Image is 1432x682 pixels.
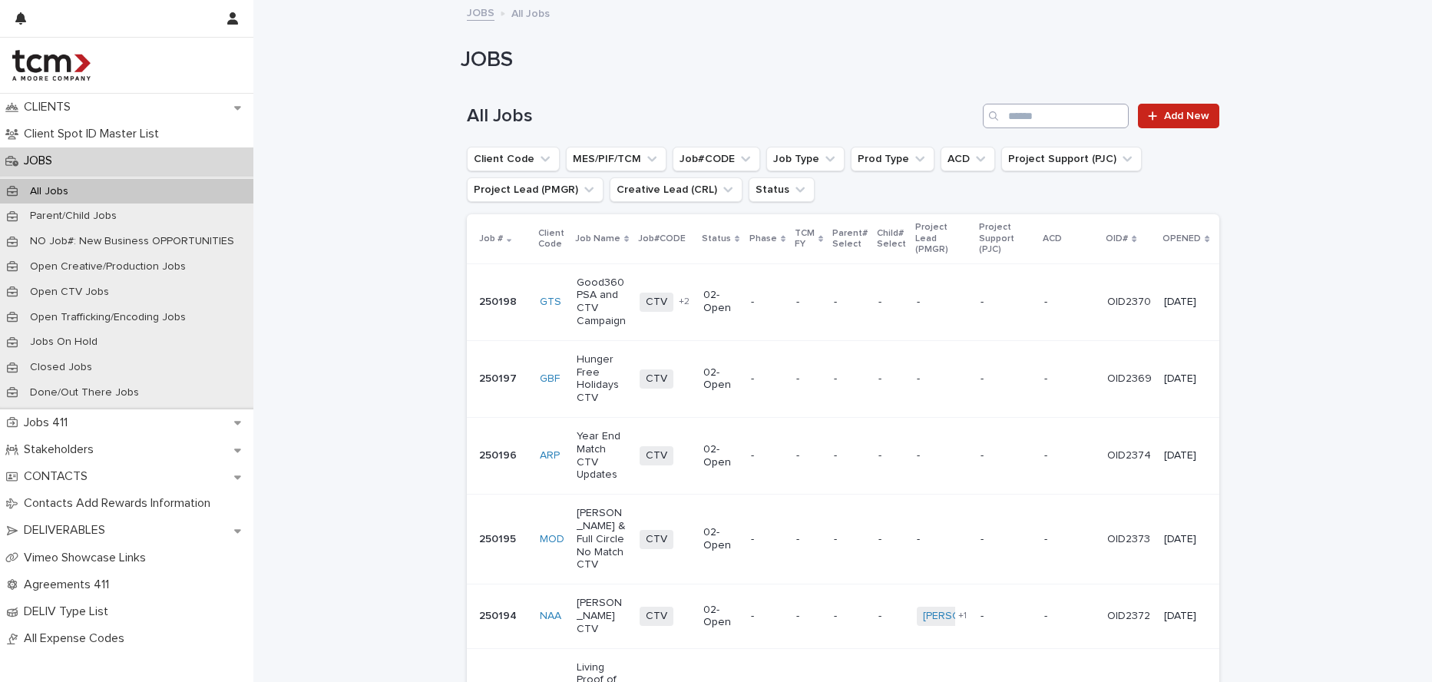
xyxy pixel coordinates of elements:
[18,578,121,592] p: Agreements 411
[749,230,777,247] p: Phase
[751,296,784,309] p: -
[1044,533,1096,546] p: -
[795,225,815,253] p: TCM FY
[796,296,822,309] p: -
[640,446,673,465] span: CTV
[751,449,784,462] p: -
[878,449,905,462] p: -
[18,260,198,273] p: Open Creative/Production Jobs
[640,530,673,549] span: CTV
[18,442,106,457] p: Stakeholders
[981,372,1032,386] p: -
[796,533,822,546] p: -
[1164,372,1208,386] p: [DATE]
[18,185,81,198] p: All Jobs
[958,611,967,621] span: + 1
[467,417,1289,494] tr: 250196ARP Year End Match CTV UpdatesCTV02-Open-------OID2374[DATE]-
[18,100,83,114] p: CLIENTS
[878,372,905,386] p: -
[467,105,977,127] h1: All Jobs
[18,386,151,399] p: Done/Out There Jobs
[540,610,561,623] a: NAA
[18,551,158,565] p: Vimeo Showcase Links
[1107,449,1152,462] p: OID2374
[679,297,690,306] span: + 2
[796,449,822,462] p: -
[467,495,1289,584] tr: 250195MOD [PERSON_NAME] & Full Circle No Match CTVCTV02-Open-------OID2373[DATE]-
[12,50,91,81] img: 4hMmSqQkux38exxPVZHQ
[1107,533,1152,546] p: OID2373
[703,526,739,552] p: 02-Open
[640,369,673,389] span: CTV
[917,296,968,309] p: -
[878,533,905,546] p: -
[834,449,866,462] p: -
[461,48,1213,74] h1: JOBS
[18,127,171,141] p: Client Spot ID Master List
[18,235,246,248] p: NO Job#: New Business OPPORTUNITIES
[1107,296,1152,309] p: OID2370
[1043,230,1062,247] p: ACD
[566,147,666,171] button: MES/PIF/TCM
[1164,610,1208,623] p: [DATE]
[575,230,620,247] p: Job Name
[1107,372,1152,386] p: OID2369
[1106,230,1128,247] p: OID#
[18,286,121,299] p: Open CTV Jobs
[878,610,905,623] p: -
[981,610,1032,623] p: -
[467,340,1289,417] tr: 250197GBF Hunger Free Holidays CTVCTV02-Open-------OID2369[DATE]-
[673,147,760,171] button: Job#CODE
[877,225,906,253] p: Child# Select
[18,469,100,484] p: CONTACTS
[979,219,1033,258] p: Project Support (PJC)
[479,610,527,623] p: 250194
[577,353,628,405] p: Hunger Free Holidays CTV
[18,311,198,324] p: Open Trafficking/Encoding Jobs
[1107,610,1152,623] p: OID2372
[1044,296,1096,309] p: -
[981,533,1032,546] p: -
[751,610,784,623] p: -
[18,415,80,430] p: Jobs 411
[917,372,968,386] p: -
[18,496,223,511] p: Contacts Add Rewards Information
[766,147,845,171] button: Job Type
[640,607,673,626] span: CTV
[18,154,64,168] p: JOBS
[703,289,739,315] p: 02-Open
[796,372,822,386] p: -
[981,449,1032,462] p: -
[703,443,739,469] p: 02-Open
[18,361,104,374] p: Closed Jobs
[1164,449,1208,462] p: [DATE]
[1044,449,1096,462] p: -
[834,296,866,309] p: -
[1044,610,1096,623] p: -
[511,4,550,21] p: All Jobs
[834,610,866,623] p: -
[751,372,784,386] p: -
[540,372,560,386] a: GBF
[834,533,866,546] p: -
[983,104,1129,128] input: Search
[538,225,566,253] p: Client Code
[1001,147,1142,171] button: Project Support (PJC)
[1164,533,1208,546] p: [DATE]
[878,296,905,309] p: -
[479,449,527,462] p: 250196
[834,372,866,386] p: -
[577,430,628,482] p: Year End Match CTV Updates
[479,296,527,309] p: 250198
[479,372,527,386] p: 250197
[751,533,784,546] p: -
[917,533,968,546] p: -
[1162,230,1201,247] p: OPENED
[640,293,673,312] span: CTV
[610,177,742,202] button: Creative Lead (CRL)
[577,597,628,635] p: [PERSON_NAME] CTV
[467,263,1289,340] tr: 250198GTS Good360 PSA and CTV CampaignCTV+202-Open-------OID2370[DATE]-
[703,366,739,392] p: 02-Open
[923,610,1033,623] a: [PERSON_NAME]-TCM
